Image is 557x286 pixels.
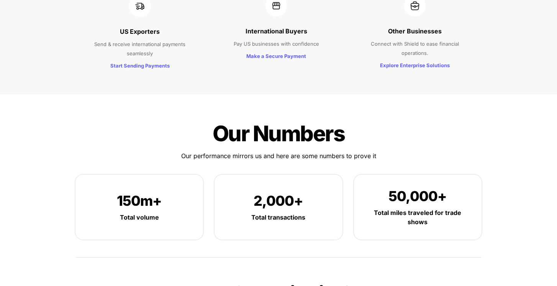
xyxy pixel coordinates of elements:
span: Pay US businesses with confidence [234,41,319,47]
span: Our Numbers [213,121,345,147]
span: 50,000+ [388,188,447,205]
a: Make a Secure Payment [246,52,306,60]
strong: Total volume [120,213,159,221]
a: Explore Enterprise Solutions [380,61,450,69]
a: Start Sending Payments [110,61,170,69]
span: Our performance mirrors us and here are some numbers to prove it [181,152,376,160]
strong: Total miles traveled for trade shows [374,209,463,226]
strong: Other Businesses [388,27,442,35]
strong: International Buyers [246,27,307,35]
span: Connect with Shield to ease financial operations. [371,41,460,56]
strong: Start Sending Payments [110,63,170,69]
span: Send & receive international payments seamlessly [94,41,187,56]
span: 150m+ [117,192,162,209]
span: 2,000+ [254,192,303,209]
strong: Explore Enterprise Solutions [380,62,450,68]
strong: US Exporters [120,28,160,35]
strong: Total transactions [251,213,305,221]
strong: Make a Secure Payment [246,53,306,59]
